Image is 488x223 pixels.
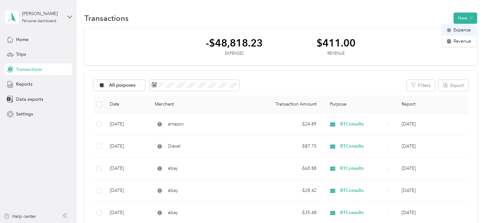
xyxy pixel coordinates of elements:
span: Reports [16,81,32,88]
span: Transactions [16,66,42,73]
span: Home [16,36,28,43]
span: RTConsults [340,165,384,172]
div: -$48,818.23 [206,37,263,48]
div: Personal dashboard [22,19,56,23]
th: Transaction Amount [257,96,321,113]
td: [DATE] [105,135,150,158]
div: - $87.75 [262,143,316,150]
td: [DATE] [105,180,150,202]
span: Revenue [453,38,471,45]
div: - $60.88 [262,165,316,172]
th: Merchant [150,96,257,113]
th: Report [396,96,468,113]
span: ebay [168,187,178,194]
td: Sep 2025 [396,158,468,180]
span: RTConsults [340,121,384,128]
div: [PERSON_NAME] [22,10,62,17]
th: Date [105,96,150,113]
div: - $28.42 [262,187,316,194]
div: $411.00 [316,37,356,48]
span: Expense [453,27,471,33]
h1: Transactions [84,15,129,21]
td: Sep 2025 [396,180,468,202]
button: New [453,13,477,24]
div: Revenue [316,51,356,56]
span: RTConsults [340,143,384,150]
td: [DATE] [105,158,150,180]
span: RTConsults [340,209,384,216]
div: - $24.89 [262,121,316,128]
iframe: Everlance-gr Chat Button Frame [452,187,488,223]
span: RTConsults [340,187,384,194]
span: Purpose [326,101,347,107]
span: Diesel [168,143,180,150]
div: Expenses [206,51,263,56]
span: ebay [168,165,178,172]
span: All purposes [109,83,136,88]
span: Settings [16,111,33,117]
td: Sep 2025 [396,113,468,135]
button: Filters [407,80,435,91]
span: Data exports [16,96,43,103]
td: [DATE] [105,113,150,135]
span: amazon [168,121,184,128]
td: Sep 2025 [396,135,468,158]
span: Trips [16,51,26,58]
button: Export [438,80,468,91]
button: Help center [4,213,36,220]
div: - $35.48 [262,209,316,216]
span: ebay [168,209,178,216]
